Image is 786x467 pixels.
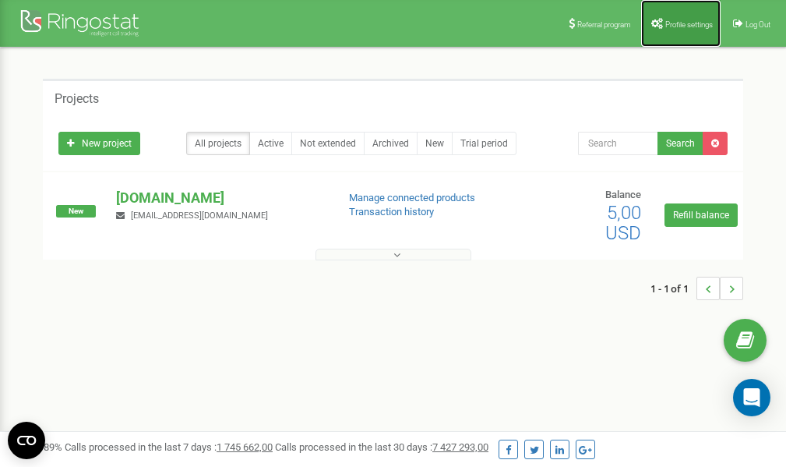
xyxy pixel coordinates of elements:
[364,132,418,155] a: Archived
[249,132,292,155] a: Active
[664,203,738,227] a: Refill balance
[650,277,696,300] span: 1 - 1 of 1
[8,422,45,459] button: Open CMP widget
[65,441,273,453] span: Calls processed in the last 7 days :
[733,379,770,416] div: Open Intercom Messenger
[452,132,516,155] a: Trial period
[217,441,273,453] u: 1 745 662,00
[577,20,631,29] span: Referral program
[650,261,743,316] nav: ...
[578,132,658,155] input: Search
[605,202,641,244] span: 5,00 USD
[55,92,99,106] h5: Projects
[745,20,770,29] span: Log Out
[291,132,365,155] a: Not extended
[657,132,703,155] button: Search
[605,189,641,200] span: Balance
[349,192,475,203] a: Manage connected products
[58,132,140,155] a: New project
[417,132,453,155] a: New
[186,132,250,155] a: All projects
[349,206,434,218] a: Transaction history
[665,20,713,29] span: Profile settings
[131,211,268,221] span: [EMAIL_ADDRESS][DOMAIN_NAME]
[432,441,488,453] u: 7 427 293,00
[116,188,323,208] p: [DOMAIN_NAME]
[275,441,488,453] span: Calls processed in the last 30 days :
[56,205,96,218] span: New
